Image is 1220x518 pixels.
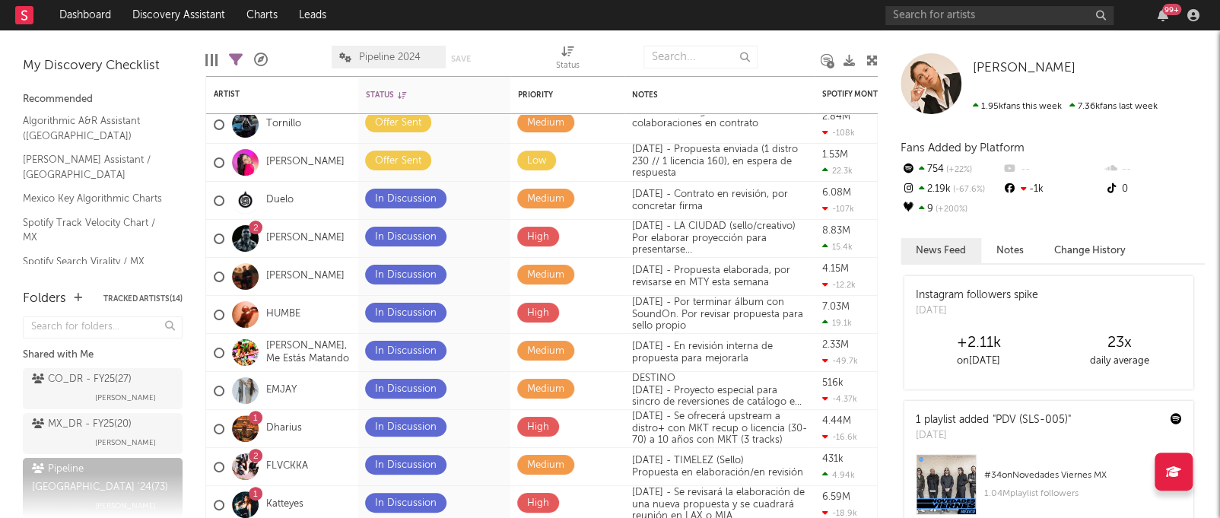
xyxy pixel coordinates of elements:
div: 23 x [1049,334,1190,352]
div: [DATE] - Propuesta elaborada, por revisarse en MTY esta semana [624,265,815,288]
div: 6.59M [822,492,850,502]
div: -4.37k [822,394,857,404]
div: In Discussion [375,456,437,475]
div: High [527,304,549,323]
div: 2.19k [901,180,1002,199]
div: Artist [214,90,328,99]
div: [DATE] - TIMELEZ (Sello) Propuesta en elaboración/en revisión [624,455,811,478]
div: 15.4k [822,242,853,252]
div: CO_DR - FY25 ( 27 ) [32,370,132,389]
div: 99 + [1162,4,1181,15]
a: MX_DR - FY25(20)[PERSON_NAME] [23,413,183,454]
div: -18.9k [822,508,857,518]
a: Duelo [266,194,294,207]
div: Filters(26 of 73) [229,38,243,82]
a: Dharius [266,422,302,435]
span: +200 % [933,205,967,214]
a: [PERSON_NAME] [266,232,345,245]
div: In Discussion [375,418,437,437]
span: [PERSON_NAME] [95,497,156,515]
div: 4.15M [822,264,849,274]
a: CO_DR - FY25(27)[PERSON_NAME] [23,368,183,409]
div: 8.83M [822,226,850,236]
div: Offer Sent [375,114,421,132]
div: 7.03M [822,302,850,312]
button: Change History [1039,238,1141,263]
div: Notes [632,91,784,100]
div: In Discussion [375,494,437,513]
div: In Discussion [375,190,437,208]
div: Status [556,38,580,82]
div: [DATE] - Contrato en revisión, por concretar firma [624,189,815,212]
div: -16.6k [822,432,857,442]
div: on [DATE] [908,352,1049,370]
div: In Discussion [375,380,437,399]
div: DESTINO [DATE] - Proyecto especial para sincro de reversiones de catálogo en serie. En elaboració... [624,373,815,408]
div: In Discussion [375,342,437,361]
div: [DATE] - Por terminar álbum con SoundOn. Por revisar propuesta para sello propio [624,297,815,332]
div: -107k [822,204,854,214]
div: Edit Columns [205,38,218,82]
span: [PERSON_NAME] [95,434,156,452]
div: Medium [527,342,564,361]
span: -67.6 % [951,186,985,194]
div: 1 playlist added [916,412,1071,428]
div: [DATE] - En negociación final de las colaboraciones en contrato [624,106,815,129]
a: [PERSON_NAME] [266,156,345,169]
div: In Discussion [375,228,437,246]
div: Medium [527,114,564,132]
div: [DATE] [916,303,1038,319]
div: Por elaborar proyección para presentarse [632,233,807,256]
span: Pipeline 2024 [359,52,421,62]
div: High [527,228,549,246]
div: # 34 on Novedades Viernes MX [984,466,1182,485]
a: EMJAY [266,384,297,397]
div: High [527,418,549,437]
div: daily average [1049,352,1190,370]
div: 4.44M [822,416,851,426]
div: Medium [527,456,564,475]
div: 4.94k [822,470,855,480]
div: Pipeline [GEOGRAPHIC_DATA] '24 ( 73 ) [32,460,170,497]
div: Priority [518,91,579,100]
div: My Discovery Checklist [23,57,183,75]
input: Search... [643,46,758,68]
div: 1.04M playlist followers [984,485,1182,503]
div: [DATE] [916,428,1071,443]
div: Medium [527,190,564,208]
a: Tornillo [266,118,301,131]
div: A&R Pipeline [254,38,268,82]
a: Katteyes [266,498,303,511]
div: 2.84M [822,112,850,122]
div: 1.53M [822,150,848,160]
div: High [527,494,549,513]
div: Status [366,91,465,100]
div: Folders [23,290,66,308]
button: News Feed [901,238,981,263]
div: [DATE] - Propuesta enviada (1 distro 230 // 1 licencia 160), en espera de respuesta [624,144,815,180]
div: Spotify Monthly Listeners [822,90,936,99]
div: 6.08M [822,188,851,198]
button: 99+ [1158,9,1168,21]
div: In Discussion [375,266,437,284]
div: +2.11k [908,334,1049,352]
div: Medium [527,380,564,399]
div: -12.2k [822,280,856,290]
a: FLVCKKA [266,460,308,473]
div: -49.7k [822,356,858,366]
a: [PERSON_NAME] Assistant / [GEOGRAPHIC_DATA] [23,151,167,183]
a: Spotify Track Velocity Chart / MX [23,215,167,246]
div: [DATE] - Se ofrecerá upstream a distro+ con MKT recup o licencia (30-70) a 10 años con MKT (3 tra... [624,411,815,446]
a: [PERSON_NAME] [266,270,345,283]
a: HUMBE [266,308,300,321]
div: [DATE] - LA CIUDAD (sello/creativo) [624,221,815,256]
div: -- [1104,160,1205,180]
span: Fans Added by Platform [901,142,1025,154]
div: 0 [1104,180,1205,199]
div: Low [527,152,546,170]
a: "PDV (SLS-005)" [993,415,1071,425]
input: Search for artists [885,6,1114,25]
a: Mexico Key Algorithmic Charts [23,190,167,207]
div: Status [556,57,580,75]
div: 9 [901,199,1002,219]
